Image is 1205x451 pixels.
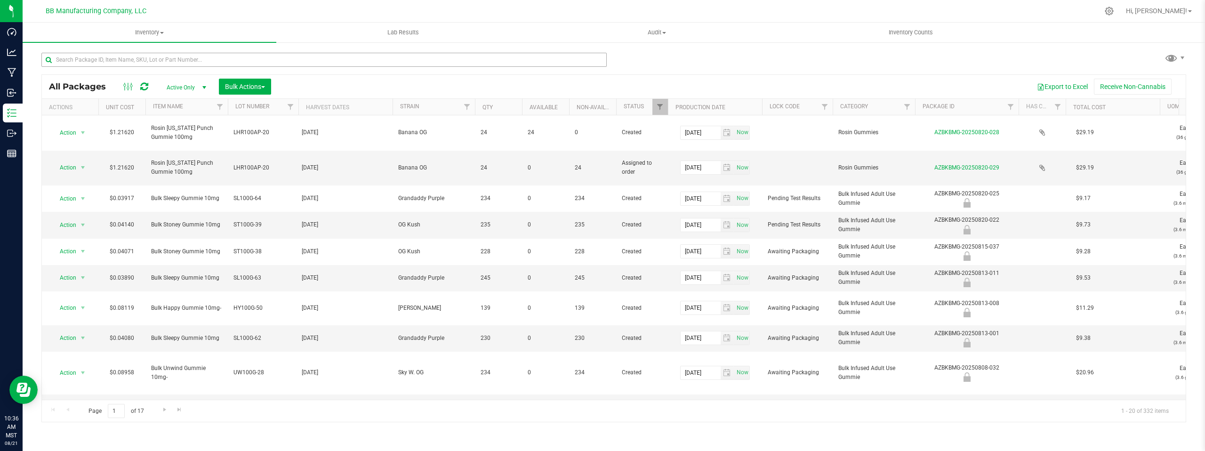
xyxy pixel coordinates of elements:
span: Pending Test Results [768,220,827,229]
span: Bulk Infused Adult Use Gummie [838,190,909,208]
span: select [77,161,89,174]
a: UOM [1167,103,1180,110]
span: SL100G-64 [233,194,293,203]
span: Action [51,126,77,139]
span: select [734,192,749,205]
a: Lock Code [770,103,800,110]
a: Filter [459,99,475,115]
div: AZBKBMG-20250808-032 [914,363,1020,382]
span: select [721,126,734,139]
span: select [734,218,749,232]
span: Bulk Infused Adult Use Gummie [838,216,909,234]
span: select [77,331,89,345]
a: Go to the next page [158,404,171,417]
span: 0 [575,128,611,137]
span: Bulk Infused Adult Use Gummie [838,329,909,347]
span: Created [622,334,662,343]
span: select [734,161,749,174]
iframe: Resource center [9,376,38,404]
td: $0.03917 [98,185,145,212]
span: 1 - 20 of 332 items [1114,404,1176,418]
a: Unit Cost [106,104,134,111]
span: $9.53 [1071,271,1095,285]
span: SL100G-62 [233,334,293,343]
span: Action [51,271,77,284]
span: 235 [481,220,516,229]
a: Non-Available [577,104,619,111]
span: Lab Results [375,28,432,37]
span: Created [622,368,662,377]
div: Pending Test Results [914,198,1020,208]
span: Banana OG [398,128,469,137]
span: Bulk Infused Adult Use Gummie [838,364,909,382]
inline-svg: Manufacturing [7,68,16,77]
span: Sky W. OG [398,368,469,377]
span: Bulk Infused Adult Use Gummie [838,299,909,317]
td: $0.03890 [98,265,145,291]
div: [DATE] [302,304,390,313]
span: select [77,245,89,258]
span: Inventory [23,28,276,37]
span: SL100G-63 [233,274,293,282]
span: select [77,218,89,232]
span: 230 [481,334,516,343]
div: AZBKBMG-20250813-001 [914,329,1020,347]
span: select [721,161,734,174]
span: 234 [575,368,611,377]
span: 139 [575,304,611,313]
span: Banana OG [398,163,469,172]
span: Action [51,301,77,314]
span: All Packages [49,81,115,92]
a: Category [840,103,868,110]
td: $0.04140 [98,212,145,238]
span: 0 [528,334,563,343]
span: Bulk Unwind Gummie 10mg- [151,364,222,382]
span: select [721,366,734,379]
span: 228 [575,247,611,256]
inline-svg: Inbound [7,88,16,97]
span: LHR100AP-20 [233,163,293,172]
span: $9.28 [1071,245,1095,258]
span: 245 [575,274,611,282]
span: $11.29 [1071,301,1099,315]
span: 228 [481,247,516,256]
span: 0 [528,194,563,203]
span: Action [51,366,77,379]
div: [DATE] [302,128,390,137]
span: Assigned to order [622,159,662,177]
span: Hi, [PERSON_NAME]! [1126,7,1187,15]
span: select [721,271,734,284]
div: [DATE] [302,368,390,377]
span: 0 [528,163,563,172]
a: Filter [212,99,228,115]
span: select [734,301,749,314]
div: Awaiting Packaging [914,251,1020,261]
span: HY100G-50 [233,304,293,313]
span: 0 [528,220,563,229]
span: Rosin Gummies [838,128,909,137]
span: Rosin [US_STATE] Punch Gummie 100mg [151,159,222,177]
span: select [77,126,89,139]
a: Qty [482,104,493,111]
span: 24 [575,163,611,172]
span: 0 [528,368,563,377]
span: Bulk Stoney Gummie 10mg [151,247,222,256]
span: select [721,245,734,258]
span: 234 [481,194,516,203]
div: AZBKBMG-20250820-025 [914,189,1020,208]
a: Status [624,103,644,110]
th: Harvest Dates [298,99,393,115]
span: Awaiting Packaging [768,368,827,377]
span: Bulk Happy Gummie 10mg- [151,304,222,313]
span: Bulk Actions [225,83,265,90]
span: Bulk Sleepy Gummie 10mg [151,194,222,203]
span: Set Current date [734,366,750,379]
span: UW100G-28 [233,368,293,377]
div: [DATE] [302,247,390,256]
div: [DATE] [302,334,390,343]
span: 0 [528,247,563,256]
span: select [721,331,734,345]
span: Grandaddy Purple [398,334,469,343]
span: ST100G-38 [233,247,293,256]
div: Awaiting Packaging [914,278,1020,287]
